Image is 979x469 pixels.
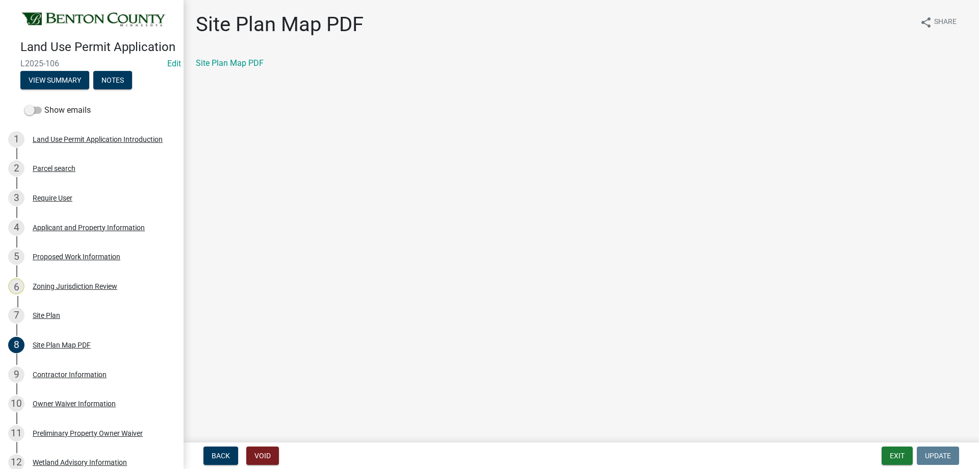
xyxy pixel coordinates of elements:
h1: Site Plan Map PDF [196,12,364,37]
div: Contractor Information [33,371,107,378]
div: 10 [8,396,24,412]
div: Parcel search [33,165,75,172]
div: 1 [8,131,24,147]
div: 3 [8,190,24,206]
div: Site Plan [33,312,60,319]
div: 2 [8,160,24,177]
button: Update [917,447,959,465]
button: Void [246,447,279,465]
div: 9 [8,366,24,383]
div: 7 [8,307,24,324]
a: Edit [167,59,181,68]
div: Site Plan Map PDF [33,341,91,349]
div: Applicant and Property Information [33,224,145,231]
div: 8 [8,337,24,353]
div: 4 [8,219,24,236]
span: Back [212,452,230,460]
div: 6 [8,278,24,294]
i: share [920,16,932,29]
wm-modal-confirm: Notes [93,77,132,85]
img: Benton County, Minnesota [20,11,167,29]
button: Notes [93,71,132,89]
h4: Land Use Permit Application [20,40,175,55]
button: Back [203,447,238,465]
span: Update [925,452,951,460]
div: Land Use Permit Application Introduction [33,136,163,143]
span: Share [934,16,957,29]
span: L2025-106 [20,59,163,68]
wm-modal-confirm: Summary [20,77,89,85]
div: 11 [8,425,24,441]
div: Preliminary Property Owner Waiver [33,430,143,437]
button: Exit [882,447,913,465]
wm-modal-confirm: Edit Application Number [167,59,181,68]
div: Wetland Advisory Information [33,459,127,466]
label: Show emails [24,104,91,116]
div: Owner Waiver Information [33,400,116,407]
a: Site Plan Map PDF [196,58,264,68]
div: 5 [8,249,24,265]
div: Require User [33,194,72,202]
div: Zoning Jurisdiction Review [33,283,117,290]
button: View Summary [20,71,89,89]
button: shareShare [912,12,965,32]
div: Proposed Work Information [33,253,120,260]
